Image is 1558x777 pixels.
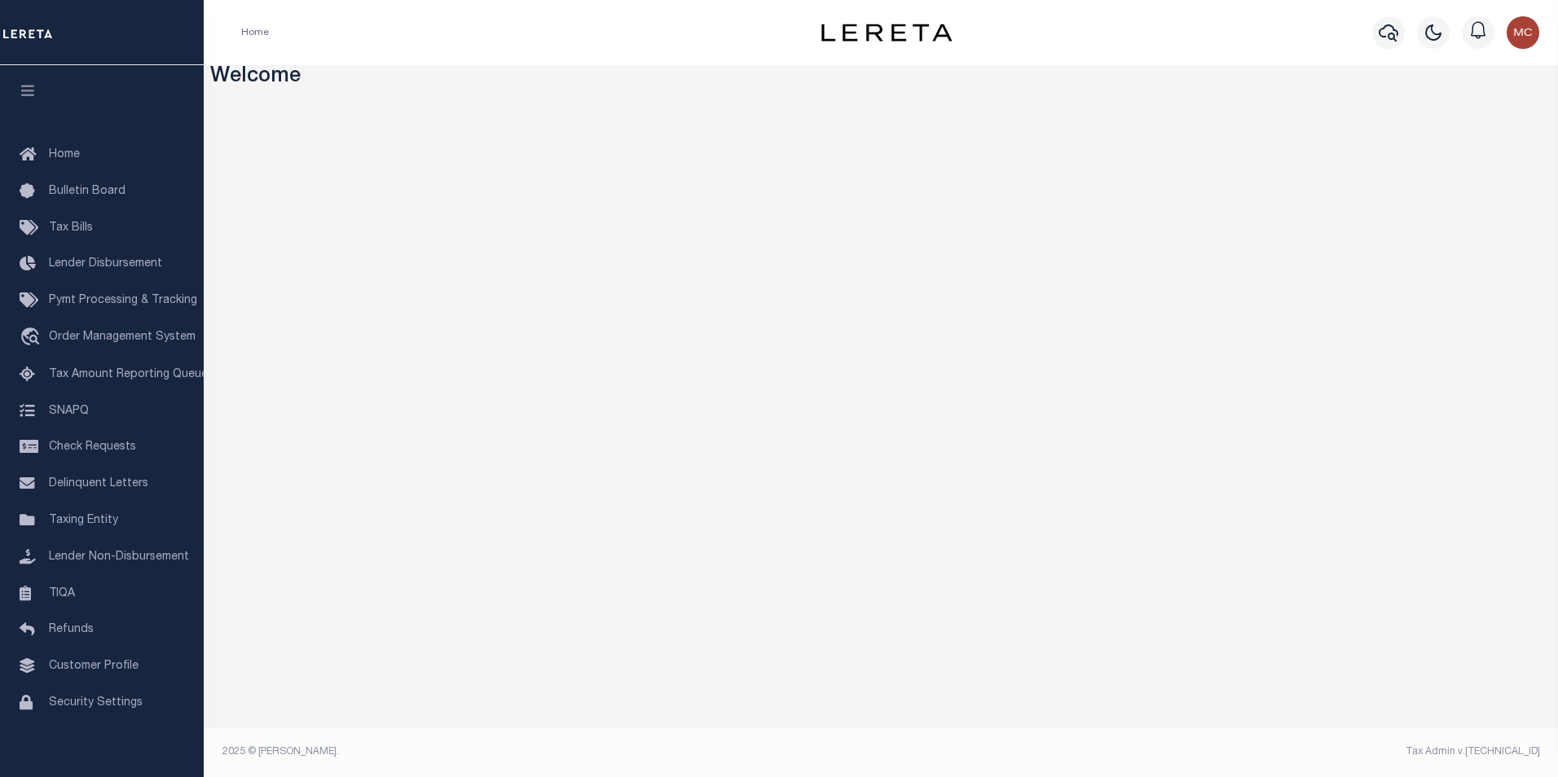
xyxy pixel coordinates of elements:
span: Security Settings [49,697,143,709]
span: SNAPQ [49,405,89,416]
span: Tax Bills [49,222,93,234]
span: Customer Profile [49,661,139,672]
span: Lender Non-Disbursement [49,551,189,563]
div: 2025 © [PERSON_NAME]. [210,744,882,759]
span: Bulletin Board [49,186,125,197]
img: svg+xml;base64,PHN2ZyB4bWxucz0iaHR0cDovL3d3dy53My5vcmcvMjAwMC9zdmciIHBvaW50ZXItZXZlbnRzPSJub25lIi... [1507,16,1539,49]
span: Taxing Entity [49,515,118,526]
img: logo-dark.svg [821,24,952,42]
span: Delinquent Letters [49,478,148,489]
span: Home [49,149,80,160]
div: Tax Admin v.[TECHNICAL_ID] [893,744,1540,759]
h3: Welcome [210,65,1552,90]
span: Tax Amount Reporting Queue [49,369,208,380]
span: Refunds [49,624,94,635]
span: TIQA [49,587,75,599]
span: Check Requests [49,441,136,453]
span: Lender Disbursement [49,258,162,270]
li: Home [241,25,269,40]
i: travel_explore [20,327,46,349]
span: Pymt Processing & Tracking [49,295,197,306]
span: Order Management System [49,331,196,343]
